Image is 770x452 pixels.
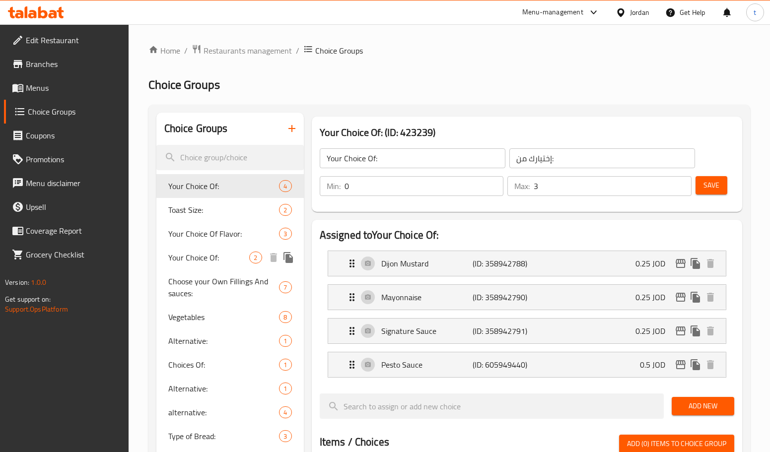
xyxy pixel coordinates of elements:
input: search [320,393,664,419]
div: Choices [279,383,291,394]
span: Add (0) items to choice group [627,438,726,450]
p: (ID: 358942790) [473,291,534,303]
div: Choices [279,311,291,323]
button: duplicate [688,357,703,372]
h2: Assigned to Your Choice Of: [320,228,734,243]
button: edit [673,323,688,338]
button: Add New [672,397,734,415]
span: 3 [280,432,291,441]
span: Your Choice Of: [168,252,250,263]
span: Restaurants management [204,45,292,57]
span: 7 [280,283,291,292]
button: delete [703,323,718,338]
span: Choose your Own Fillings And sauces: [168,275,280,299]
span: 1 [280,360,291,370]
span: Your Choice Of: [168,180,280,192]
span: 8 [280,313,291,322]
a: Restaurants management [192,44,292,57]
p: 0.25 JOD [635,291,673,303]
div: Choices [279,335,291,347]
span: Edit Restaurant [26,34,121,46]
span: Coupons [26,129,121,141]
div: Your Choice Of Flavor:3 [156,222,304,246]
button: duplicate [688,323,703,338]
span: Choice Groups [28,106,121,118]
div: Choices [279,359,291,371]
span: Branches [26,58,121,70]
span: Save [703,179,719,192]
p: (ID: 605949440) [473,359,534,371]
h2: Items / Choices [320,435,389,450]
p: 0.25 JOD [635,325,673,337]
a: Choice Groups [4,100,129,124]
div: Alternative:1 [156,377,304,400]
button: delete [703,290,718,305]
span: Coverage Report [26,225,121,237]
a: Branches [4,52,129,76]
span: Menu disclaimer [26,177,121,189]
div: Type of Bread:3 [156,424,304,448]
span: Toast Size: [168,204,280,216]
div: alternative:4 [156,400,304,424]
span: Choices Of: [168,359,280,371]
div: Vegetables8 [156,305,304,329]
span: 3 [280,229,291,239]
span: 1.0.0 [31,276,46,289]
button: duplicate [688,256,703,271]
div: Expand [328,352,726,377]
div: Choices [249,252,262,263]
p: Signature Sauce [381,325,473,337]
span: t [754,7,756,18]
span: 4 [280,182,291,191]
span: Promotions [26,153,121,165]
div: Jordan [630,7,649,18]
a: Coupons [4,124,129,147]
span: Add New [680,400,726,412]
span: 2 [280,205,291,215]
span: Alternative: [168,335,280,347]
li: / [296,45,299,57]
span: Upsell [26,201,121,213]
button: Save [696,176,727,194]
a: Support.OpsPlatform [5,303,68,316]
div: Choices [279,204,291,216]
div: Choices [279,180,291,192]
li: Expand [320,348,734,382]
p: 0.5 JOD [640,359,673,371]
p: (ID: 358942791) [473,325,534,337]
p: Dijon Mustard [381,258,473,269]
a: Upsell [4,195,129,219]
span: Type of Bread: [168,430,280,442]
span: Your Choice Of Flavor: [168,228,280,240]
span: Get support on: [5,293,51,306]
div: Alternative:1 [156,329,304,353]
div: Your Choice Of:2deleteduplicate [156,246,304,269]
div: Expand [328,251,726,276]
a: Promotions [4,147,129,171]
div: Choose your Own Fillings And sauces:7 [156,269,304,305]
a: Menu disclaimer [4,171,129,195]
button: delete [703,357,718,372]
span: Choice Groups [315,45,363,57]
p: 0.25 JOD [635,258,673,269]
span: Choice Groups [148,73,220,96]
p: Min: [327,180,341,192]
input: search [156,145,304,170]
h2: Choice Groups [164,121,228,136]
span: Menus [26,82,121,94]
div: Choices Of:1 [156,353,304,377]
li: Expand [320,280,734,314]
a: Edit Restaurant [4,28,129,52]
a: Menus [4,76,129,100]
li: / [184,45,188,57]
div: Expand [328,285,726,310]
div: Toast Size:2 [156,198,304,222]
div: Choices [279,228,291,240]
p: Max: [514,180,530,192]
li: Expand [320,314,734,348]
div: Choices [279,281,291,293]
a: Home [148,45,180,57]
span: Grocery Checklist [26,249,121,260]
span: 4 [280,408,291,417]
span: Alternative: [168,383,280,394]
